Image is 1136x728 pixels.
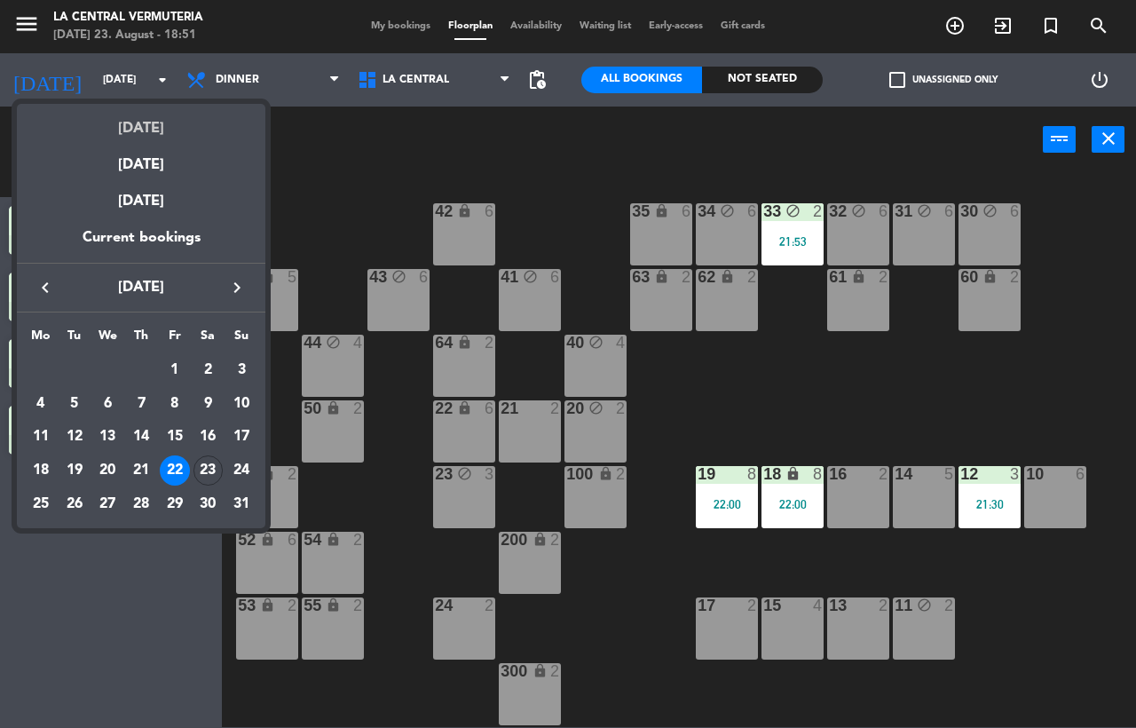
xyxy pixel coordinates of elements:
[58,487,91,521] td: August 26, 2025
[192,326,225,353] th: Saturday
[160,423,190,453] div: 15
[17,140,265,177] div: [DATE]
[124,421,158,455] td: August 14, 2025
[24,326,58,353] th: Monday
[192,454,225,487] td: August 23, 2025
[160,389,190,419] div: 8
[92,423,122,453] div: 13
[192,487,225,521] td: August 30, 2025
[91,326,125,353] th: Wednesday
[158,387,192,421] td: August 8, 2025
[124,487,158,521] td: August 28, 2025
[160,489,190,519] div: 29
[158,487,192,521] td: August 29, 2025
[24,353,158,387] td: AUG
[26,389,56,419] div: 4
[35,277,56,298] i: keyboard_arrow_left
[58,421,91,455] td: August 12, 2025
[126,455,156,486] div: 21
[59,455,90,486] div: 19
[160,455,190,486] div: 22
[91,454,125,487] td: August 20, 2025
[226,277,248,298] i: keyboard_arrow_right
[126,489,156,519] div: 28
[193,489,224,519] div: 30
[225,353,258,387] td: August 3, 2025
[26,423,56,453] div: 11
[26,455,56,486] div: 18
[92,389,122,419] div: 6
[225,421,258,455] td: August 17, 2025
[61,276,221,299] span: [DATE]
[226,455,256,486] div: 24
[29,276,61,299] button: keyboard_arrow_left
[58,387,91,421] td: August 5, 2025
[17,226,265,263] div: Current bookings
[124,387,158,421] td: August 7, 2025
[192,353,225,387] td: August 2, 2025
[193,355,224,385] div: 2
[24,487,58,521] td: August 25, 2025
[221,276,253,299] button: keyboard_arrow_right
[225,326,258,353] th: Sunday
[124,326,158,353] th: Thursday
[59,489,90,519] div: 26
[59,423,90,453] div: 12
[226,389,256,419] div: 10
[91,387,125,421] td: August 6, 2025
[225,454,258,487] td: August 24, 2025
[126,389,156,419] div: 7
[225,387,258,421] td: August 10, 2025
[226,489,256,519] div: 31
[24,387,58,421] td: August 4, 2025
[17,104,265,140] div: [DATE]
[158,326,192,353] th: Friday
[193,455,224,486] div: 23
[17,177,265,226] div: [DATE]
[92,489,122,519] div: 27
[59,389,90,419] div: 5
[158,421,192,455] td: August 15, 2025
[193,423,224,453] div: 16
[192,421,225,455] td: August 16, 2025
[225,487,258,521] td: August 31, 2025
[126,423,156,453] div: 14
[226,355,256,385] div: 3
[91,421,125,455] td: August 13, 2025
[24,454,58,487] td: August 18, 2025
[158,353,192,387] td: August 1, 2025
[92,455,122,486] div: 20
[160,355,190,385] div: 1
[158,454,192,487] td: August 22, 2025
[193,389,224,419] div: 9
[91,487,125,521] td: August 27, 2025
[58,454,91,487] td: August 19, 2025
[226,423,256,453] div: 17
[124,454,158,487] td: August 21, 2025
[26,489,56,519] div: 25
[24,421,58,455] td: August 11, 2025
[192,387,225,421] td: August 9, 2025
[58,326,91,353] th: Tuesday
